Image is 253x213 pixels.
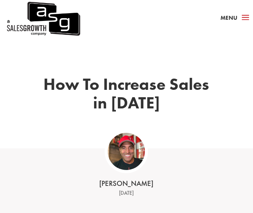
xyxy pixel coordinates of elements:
img: ASG Co_alternate lockup (1) [108,133,145,170]
h1: How To Increase Sales in [DATE] [25,75,227,115]
span: a [239,12,251,24]
div: [DATE] [25,189,227,198]
span: Menu [220,14,238,22]
div: [PERSON_NAME] [25,179,227,189]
